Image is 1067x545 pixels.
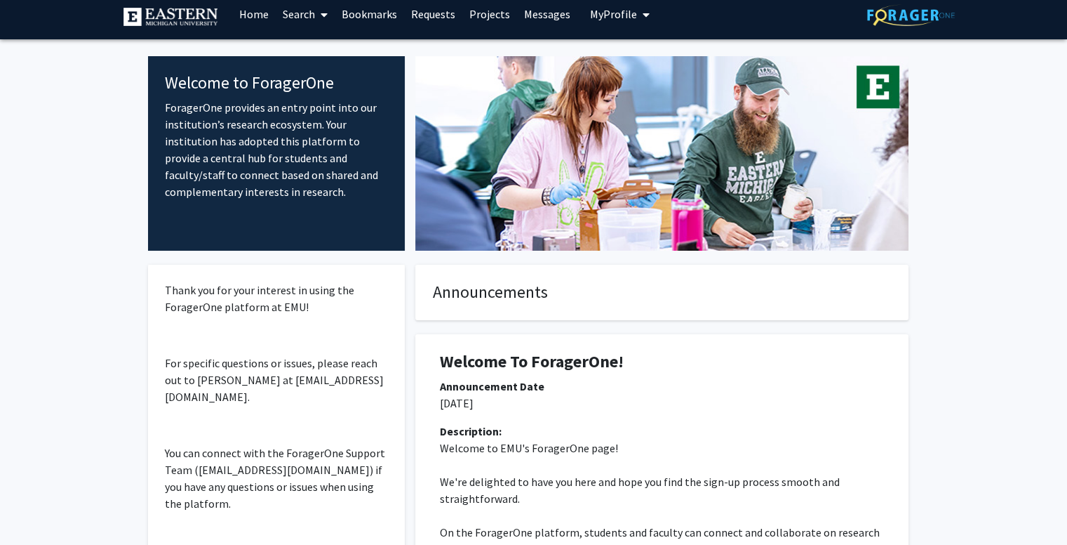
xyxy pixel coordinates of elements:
h4: Welcome to ForagerOne [165,73,389,93]
span: You can connect with the ForagerOne Support Team ([EMAIL_ADDRESS][DOMAIN_NAME]) if you have any q... [165,446,385,511]
p: Welcome to EMU's ForagerOne page! [440,440,884,457]
img: Eastern Michigan University Logo [123,8,218,26]
img: Cover Image [415,56,908,251]
p: [DATE] [440,395,884,412]
span: We're delighted to have you here and hope you find the sign-up process smooth and straightforward. [440,475,842,506]
iframe: Chat [11,482,60,534]
span: My Profile [589,7,636,21]
div: Announcement Date [440,378,884,395]
img: ForagerOne Logo [867,4,955,26]
h4: Announcements [433,282,891,303]
div: Description: [440,423,884,440]
h1: Welcome To ForagerOne! [440,352,884,372]
p: For specific questions or issues, please reach out to [PERSON_NAME] at [EMAIL_ADDRESS][DOMAIN_NAME]. [165,355,389,405]
p: Thank you for your interest in using the ForagerOne platform at EMU! [165,282,389,315]
p: ForagerOne provides an entry point into our institution’s research ecosystem. Your institution ha... [165,99,389,200]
